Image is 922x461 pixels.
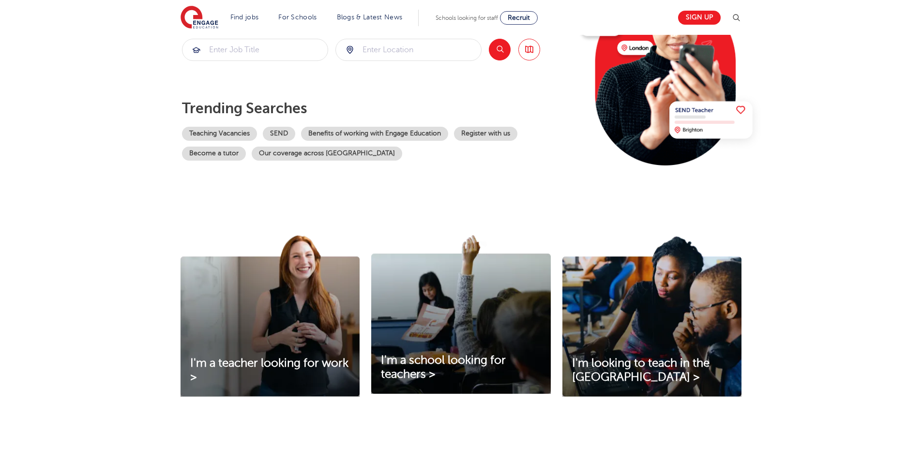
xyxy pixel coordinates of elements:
[181,357,360,385] a: I'm a teacher looking for work >
[301,127,448,141] a: Benefits of working with Engage Education
[562,235,741,397] img: I'm looking to teach in the UK
[181,235,360,397] img: I'm a teacher looking for work
[436,15,498,21] span: Schools looking for staff
[278,14,317,21] a: For Schools
[182,39,328,60] input: Submit
[337,14,403,21] a: Blogs & Latest News
[508,14,530,21] span: Recruit
[381,354,506,381] span: I'm a school looking for teachers >
[190,357,348,384] span: I'm a teacher looking for work >
[230,14,259,21] a: Find jobs
[678,11,721,25] a: Sign up
[572,357,710,384] span: I'm looking to teach in the [GEOGRAPHIC_DATA] >
[182,127,257,141] a: Teaching Vacancies
[500,11,538,25] a: Recruit
[336,39,481,60] input: Submit
[371,354,550,382] a: I'm a school looking for teachers >
[252,147,402,161] a: Our coverage across [GEOGRAPHIC_DATA]
[181,6,218,30] img: Engage Education
[371,235,550,394] img: I'm a school looking for teachers
[263,127,295,141] a: SEND
[182,100,573,117] p: Trending searches
[335,39,482,61] div: Submit
[454,127,517,141] a: Register with us
[182,147,246,161] a: Become a tutor
[489,39,511,60] button: Search
[562,357,741,385] a: I'm looking to teach in the [GEOGRAPHIC_DATA] >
